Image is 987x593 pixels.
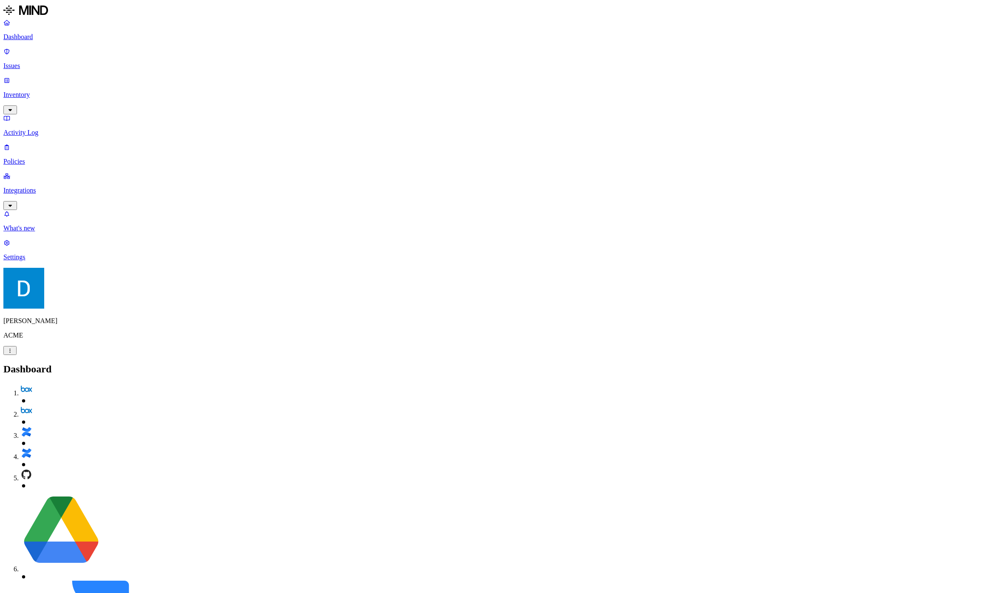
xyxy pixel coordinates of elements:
[20,405,32,417] img: box.svg
[3,268,44,309] img: Daniel Golshani
[3,3,48,17] img: MIND
[3,253,984,261] p: Settings
[3,91,984,99] p: Inventory
[20,447,32,459] img: confluence.svg
[3,77,984,113] a: Inventory
[20,490,102,571] img: google-drive.svg
[3,363,984,375] h2: Dashboard
[3,172,984,209] a: Integrations
[3,187,984,194] p: Integrations
[3,210,984,232] a: What's new
[3,33,984,41] p: Dashboard
[20,383,32,395] img: box.svg
[3,143,984,165] a: Policies
[3,19,984,41] a: Dashboard
[3,114,984,136] a: Activity Log
[3,62,984,70] p: Issues
[3,332,984,339] p: ACME
[3,48,984,70] a: Issues
[20,426,32,438] img: confluence.svg
[3,224,984,232] p: What's new
[3,129,984,136] p: Activity Log
[20,468,32,480] img: github.svg
[3,3,984,19] a: MIND
[3,158,984,165] p: Policies
[3,239,984,261] a: Settings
